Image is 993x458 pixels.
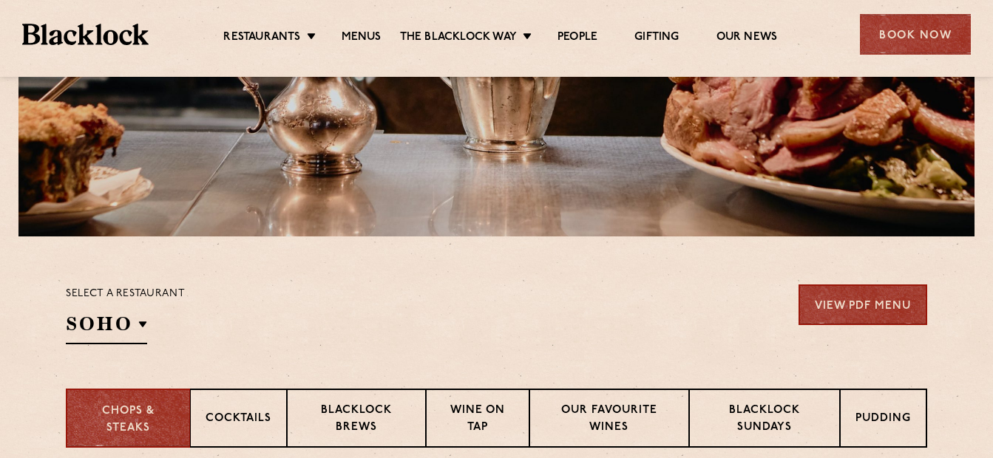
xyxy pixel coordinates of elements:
[799,284,927,325] a: View PDF Menu
[855,411,911,429] p: Pudding
[302,403,410,437] p: Blacklock Brews
[634,30,679,47] a: Gifting
[400,30,517,47] a: The Blacklock Way
[22,24,149,45] img: BL_Textured_Logo-footer-cropped.svg
[545,403,673,437] p: Our favourite wines
[82,403,174,437] p: Chops & Steaks
[705,403,824,437] p: Blacklock Sundays
[860,14,971,55] div: Book Now
[441,403,514,437] p: Wine on Tap
[66,311,147,344] h2: SOHO
[223,30,300,47] a: Restaurants
[557,30,597,47] a: People
[66,284,185,304] p: Select a restaurant
[716,30,778,47] a: Our News
[206,411,271,429] p: Cocktails
[342,30,382,47] a: Menus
